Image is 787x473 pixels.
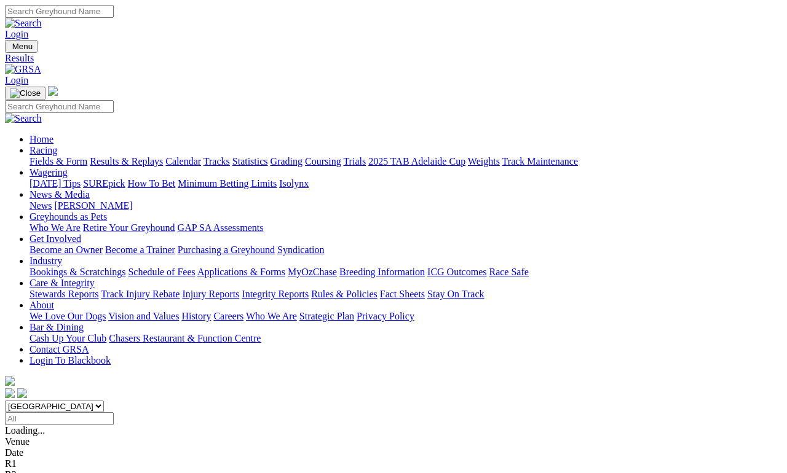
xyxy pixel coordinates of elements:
[109,333,261,343] a: Chasers Restaurant & Function Centre
[368,156,465,166] a: 2025 TAB Adelaide Cup
[30,344,89,354] a: Contact GRSA
[165,156,201,166] a: Calendar
[30,233,81,244] a: Get Involved
[90,156,163,166] a: Results & Replays
[5,425,45,436] span: Loading...
[30,211,107,222] a: Greyhounds as Pets
[5,53,782,64] a: Results
[380,289,425,299] a: Fact Sheets
[30,167,68,178] a: Wagering
[30,311,106,321] a: We Love Our Dogs
[108,311,179,321] a: Vision and Values
[311,289,378,299] a: Rules & Policies
[30,333,782,344] div: Bar & Dining
[299,311,354,321] a: Strategic Plan
[30,267,125,277] a: Bookings & Scratchings
[30,178,782,189] div: Wagering
[182,289,239,299] a: Injury Reports
[30,267,782,278] div: Industry
[48,86,58,96] img: logo-grsa-white.png
[468,156,500,166] a: Weights
[5,447,782,458] div: Date
[5,412,114,425] input: Select date
[178,244,275,255] a: Purchasing a Greyhound
[30,178,81,189] a: [DATE] Tips
[288,267,337,277] a: MyOzChase
[279,178,309,189] a: Isolynx
[502,156,578,166] a: Track Maintenance
[232,156,268,166] a: Statistics
[5,458,782,469] div: R1
[30,134,53,144] a: Home
[181,311,211,321] a: History
[5,113,42,124] img: Search
[305,156,341,166] a: Coursing
[30,222,782,233] div: Greyhounds as Pets
[5,376,15,386] img: logo-grsa-white.png
[30,244,103,255] a: Become an Owner
[105,244,175,255] a: Become a Trainer
[271,156,303,166] a: Grading
[246,311,297,321] a: Who We Are
[30,322,84,332] a: Bar & Dining
[197,267,285,277] a: Applications & Forms
[427,289,484,299] a: Stay On Track
[54,200,132,211] a: [PERSON_NAME]
[30,355,111,365] a: Login To Blackbook
[5,64,41,75] img: GRSA
[5,75,28,85] a: Login
[30,311,782,322] div: About
[128,178,176,189] a: How To Bet
[30,156,87,166] a: Fields & Form
[30,289,782,300] div: Care & Integrity
[30,289,98,299] a: Stewards Reports
[30,200,782,211] div: News & Media
[30,300,54,310] a: About
[30,200,52,211] a: News
[12,42,33,51] span: Menu
[343,156,366,166] a: Trials
[30,244,782,256] div: Get Involved
[5,388,15,398] img: facebook.svg
[30,156,782,167] div: Racing
[178,222,264,233] a: GAP SA Assessments
[427,267,486,277] a: ICG Outcomes
[83,222,175,233] a: Retire Your Greyhound
[128,267,195,277] a: Schedule of Fees
[489,267,528,277] a: Race Safe
[30,278,95,288] a: Care & Integrity
[357,311,414,321] a: Privacy Policy
[242,289,309,299] a: Integrity Reports
[5,100,114,113] input: Search
[10,88,41,98] img: Close
[5,87,45,100] button: Toggle navigation
[339,267,425,277] a: Breeding Information
[5,5,114,18] input: Search
[30,145,57,155] a: Racing
[213,311,243,321] a: Careers
[5,18,42,29] img: Search
[5,436,782,447] div: Venue
[178,178,277,189] a: Minimum Betting Limits
[30,256,62,266] a: Industry
[204,156,230,166] a: Tracks
[83,178,125,189] a: SUREpick
[5,40,38,53] button: Toggle navigation
[30,189,90,200] a: News & Media
[30,222,81,233] a: Who We Are
[17,388,27,398] img: twitter.svg
[5,29,28,39] a: Login
[101,289,180,299] a: Track Injury Rebate
[277,244,324,255] a: Syndication
[30,333,106,343] a: Cash Up Your Club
